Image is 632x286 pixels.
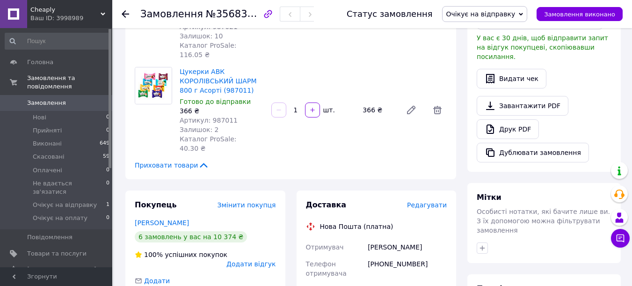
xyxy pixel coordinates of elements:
a: Друк PDF [477,119,539,139]
a: Завантажити PDF [477,96,568,116]
span: Нові [33,113,46,122]
span: Повідомлення [27,233,73,242]
div: успішних покупок [135,250,227,259]
span: Оплачені [33,166,62,175]
span: Змінити покупця [218,201,276,209]
span: Редагувати [407,201,447,209]
span: Отримувач [306,243,344,251]
span: №356834676 [206,8,272,20]
span: Не вдається зв'язатися [33,179,106,196]
div: 366 ₴ [359,103,398,117]
a: Цукерки АВК КОРОЛІВСЬКИЙ ШАРМ 800 г Асорті (987011) [180,68,256,94]
span: Телефон отримувача [306,260,347,277]
span: Каталог ProSale: 116.05 ₴ [180,42,236,59]
span: Виконані [33,139,62,148]
div: [PERSON_NAME] [366,239,449,256]
input: Пошук [5,33,110,50]
span: Додати відгук [226,260,276,268]
span: 1 [106,201,109,209]
span: Замовлення виконано [544,11,615,18]
span: Замовлення [27,99,66,107]
span: Скасовані [33,153,65,161]
span: Замовлення [140,8,203,20]
span: Залишок: 10 [180,32,223,40]
span: Прийняті [33,126,62,135]
span: Товари та послуги [27,249,87,258]
div: [PHONE_NUMBER] [366,256,449,282]
span: Доставка [306,200,347,209]
span: Артикул: 987011 [180,117,238,124]
span: Артикул: 987021 [180,23,238,30]
button: Видати чек [477,69,546,88]
span: Додати [144,277,170,285]
span: Видалити [428,101,447,119]
div: шт. [321,105,336,115]
span: У вас є 30 днів, щоб відправити запит на відгук покупцеві, скопіювавши посилання. [477,34,608,60]
div: Ваш ID: 3998989 [30,14,112,22]
span: Cheaply [30,6,101,14]
span: 0 [106,179,109,196]
span: Каталог ProSale: 40.30 ₴ [180,135,236,152]
span: Головна [27,58,53,66]
span: Приховати товари [135,161,209,170]
span: 0 [106,214,109,222]
span: [DEMOGRAPHIC_DATA] [27,265,96,274]
span: 0 [106,126,109,135]
span: Очікує на відправку [33,201,97,209]
span: Покупець [135,200,177,209]
button: Чат з покупцем [611,229,630,248]
span: Мітки [477,193,501,202]
span: Готово до відправки [180,98,251,105]
div: Статус замовлення [347,9,433,19]
span: 0 [106,113,109,122]
span: 100% [144,251,163,258]
a: [PERSON_NAME] [135,219,189,227]
button: Дублювати замовлення [477,143,589,162]
div: Нова Пошта (платна) [318,222,396,231]
span: Замовлення та повідомлення [27,74,112,91]
div: 6 замовлень у вас на 10 374 ₴ [135,231,247,242]
span: Особисті нотатки, які бачите лише ви. З їх допомогою можна фільтрувати замовлення [477,208,610,234]
span: Очікує на оплату [33,214,87,222]
button: Замовлення виконано [537,7,623,21]
img: Цукерки АВК КОРОЛІВСЬКИЙ ШАРМ 800 г Асорті (987011) [135,67,172,104]
span: Залишок: 2 [180,126,219,133]
span: 59 [103,153,109,161]
div: Повернутися назад [122,9,129,19]
span: Очікує на відправку [446,10,516,18]
span: 0 [106,166,109,175]
div: 366 ₴ [180,106,264,116]
span: 649 [100,139,109,148]
a: Редагувати [402,101,421,119]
